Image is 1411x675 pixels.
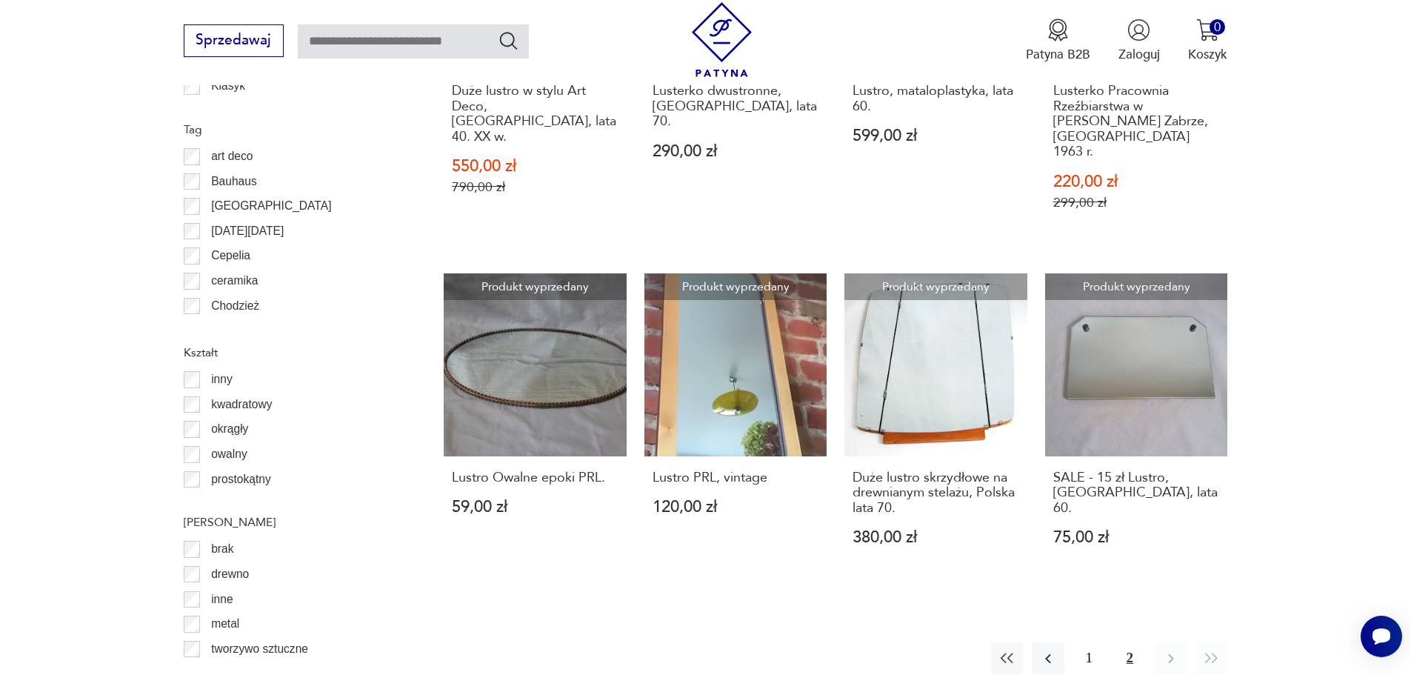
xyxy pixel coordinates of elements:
p: 299,00 zł [1053,195,1220,210]
img: Ikona medalu [1047,19,1070,41]
p: Cepelia [211,246,250,265]
p: ceramika [211,271,258,290]
p: 550,00 zł [452,159,618,174]
h3: Lusterko Pracownia Rzeźbiarstwa w [PERSON_NAME] Zabrze, [GEOGRAPHIC_DATA] 1963 r. [1053,84,1220,159]
button: Zaloguj [1118,19,1160,63]
p: 599,00 zł [853,128,1019,144]
img: Patyna - sklep z meblami i dekoracjami vintage [684,2,759,77]
h3: Lustro Owalne epoki PRL. [452,470,618,485]
p: [PERSON_NAME] [184,513,401,532]
a: Sprzedawaj [184,36,284,47]
p: inne [211,590,233,609]
p: Koszyk [1188,46,1227,63]
p: Ćmielów [211,321,256,340]
p: art deco [211,147,253,166]
p: 790,00 zł [452,179,618,195]
p: 290,00 zł [653,144,819,159]
img: Ikona koszyka [1196,19,1219,41]
button: 1 [1073,642,1105,674]
h3: Duże lustro skrzydłowe na drewnianym stelażu, Polska lata 70. [853,470,1019,516]
p: 380,00 zł [853,530,1019,545]
p: 220,00 zł [1053,174,1220,190]
p: Klasyk [211,76,245,96]
img: Ikonka użytkownika [1127,19,1150,41]
button: Patyna B2B [1026,19,1090,63]
button: Sprzedawaj [184,24,284,57]
button: Szukaj [498,30,519,51]
p: metal [211,614,239,634]
p: tworzywo sztuczne [211,639,308,659]
p: Patyna B2B [1026,46,1090,63]
h3: Lustro, mataloplastyka, lata 60. [853,84,1019,114]
a: Produkt wyprzedanySALE - 15 zł Lustro, Polska, lata 60.SALE - 15 zł Lustro, [GEOGRAPHIC_DATA], la... [1045,273,1228,580]
a: Produkt wyprzedanyLustro PRL, vintageLustro PRL, vintage120,00 zł [644,273,827,580]
p: Zaloguj [1118,46,1160,63]
a: Produkt wyprzedanyDuże lustro skrzydłowe na drewnianym stelażu, Polska lata 70.Duże lustro skrzyd... [844,273,1027,580]
p: Kształt [184,343,401,362]
p: Tag [184,120,401,139]
p: 120,00 zł [653,499,819,515]
div: 0 [1210,19,1225,35]
p: 59,00 zł [452,499,618,515]
a: Produkt wyprzedanyLustro Owalne epoki PRL.Lustro Owalne epoki PRL.59,00 zł [444,273,627,580]
button: 2 [1114,642,1146,674]
p: owalny [211,445,247,464]
p: 75,00 zł [1053,530,1220,545]
p: [GEOGRAPHIC_DATA] [211,196,331,216]
h3: Lustro PRL, vintage [653,470,819,485]
p: drewno [211,565,249,584]
a: Ikona medaluPatyna B2B [1026,19,1090,63]
p: okrągły [211,419,248,439]
p: brak [211,539,233,559]
button: 0Koszyk [1188,19,1227,63]
h3: Duże lustro w stylu Art Deco, [GEOGRAPHIC_DATA], lata 40. XX w. [452,84,618,144]
p: [DATE][DATE] [211,222,284,241]
iframe: Smartsupp widget button [1361,616,1402,657]
h3: Lusterko dwustronne, [GEOGRAPHIC_DATA], lata 70. [653,84,819,129]
p: prostokątny [211,470,271,489]
h3: SALE - 15 zł Lustro, [GEOGRAPHIC_DATA], lata 60. [1053,470,1220,516]
p: kwadratowy [211,395,272,414]
p: Bauhaus [211,172,257,191]
p: Chodzież [211,296,259,316]
p: inny [211,370,233,389]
